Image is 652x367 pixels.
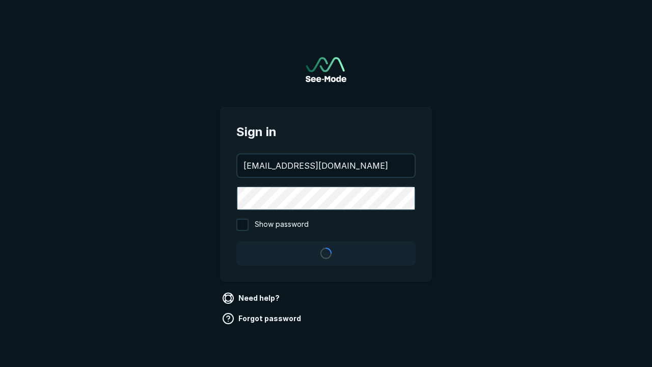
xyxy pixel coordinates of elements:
span: Show password [255,219,309,231]
input: your@email.com [237,154,415,177]
a: Forgot password [220,310,305,327]
a: Need help? [220,290,284,306]
a: Go to sign in [306,57,346,82]
img: See-Mode Logo [306,57,346,82]
span: Sign in [236,123,416,141]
